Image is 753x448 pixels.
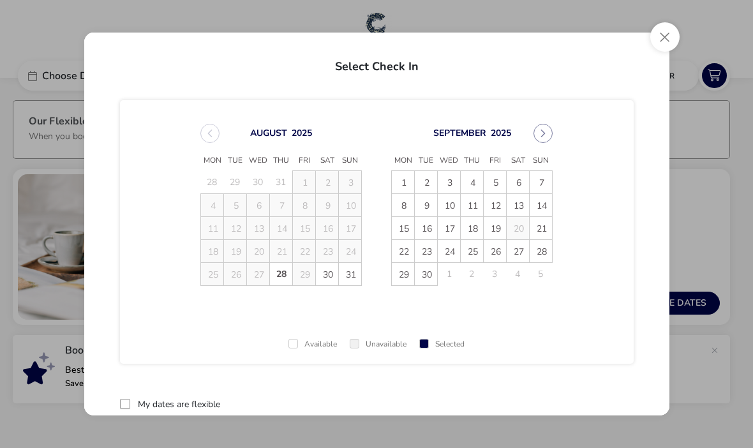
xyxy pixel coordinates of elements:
[461,241,484,263] span: 25
[270,151,293,170] span: Thu
[293,217,316,240] td: 15
[507,240,530,263] td: 27
[507,194,530,217] td: 13
[461,218,484,240] span: 18
[316,194,339,217] td: 9
[392,171,415,194] td: 1
[292,127,312,139] button: Choose Year
[530,240,553,263] td: 28
[438,195,461,217] span: 10
[461,194,484,217] td: 11
[415,171,438,194] td: 2
[484,195,507,217] span: 12
[392,263,415,286] td: 29
[339,194,362,217] td: 10
[461,217,484,240] td: 18
[201,240,224,263] td: 18
[507,263,530,286] td: 4
[484,241,507,263] span: 26
[270,263,292,285] span: 28
[201,217,224,240] td: 11
[438,241,461,263] span: 24
[415,241,438,263] span: 23
[484,218,507,240] span: 19
[201,151,224,170] span: Mon
[507,241,530,263] span: 27
[201,263,224,286] td: 25
[224,151,247,170] span: Tue
[461,263,484,286] td: 2
[350,340,406,348] div: Unavailable
[438,218,461,240] span: 17
[316,263,339,286] td: 30
[461,172,484,194] span: 4
[392,241,415,263] span: 22
[339,264,362,286] span: 31
[507,217,530,240] td: 20
[530,263,553,286] td: 5
[530,172,553,194] span: 7
[491,127,511,139] button: Choose Year
[484,171,507,194] td: 5
[247,151,270,170] span: Wed
[438,151,461,170] span: Wed
[224,217,247,240] td: 12
[392,194,415,217] td: 8
[438,171,461,194] td: 3
[270,240,293,263] td: 21
[250,127,287,139] button: Choose Month
[530,217,553,240] td: 21
[415,240,438,263] td: 23
[461,240,484,263] td: 25
[415,151,438,170] span: Tue
[316,171,339,194] td: 2
[392,240,415,263] td: 22
[339,240,362,263] td: 24
[247,171,270,194] td: 30
[392,151,415,170] span: Mon
[293,240,316,263] td: 22
[484,151,507,170] span: Fri
[419,340,465,348] div: Selected
[484,172,507,194] span: 5
[438,263,461,286] td: 1
[415,263,438,286] td: 30
[270,263,293,286] td: 28
[392,264,415,286] span: 29
[316,240,339,263] td: 23
[530,194,553,217] td: 14
[650,22,680,52] button: Close
[247,263,270,286] td: 27
[438,194,461,217] td: 10
[507,172,530,194] span: 6
[533,124,553,143] button: Next Month
[392,217,415,240] td: 15
[530,218,553,240] span: 21
[270,194,293,217] td: 7
[530,241,553,263] span: 28
[438,172,461,194] span: 3
[415,194,438,217] td: 9
[293,151,316,170] span: Fri
[530,151,553,170] span: Sun
[484,240,507,263] td: 26
[339,151,362,170] span: Sun
[224,194,247,217] td: 5
[316,217,339,240] td: 16
[94,45,659,82] h2: Select Check In
[138,400,220,409] label: My dates are flexible
[507,171,530,194] td: 6
[317,264,339,286] span: 30
[392,218,415,240] span: 15
[484,217,507,240] td: 19
[339,217,362,240] td: 17
[247,217,270,240] td: 13
[415,172,438,194] span: 2
[530,195,553,217] span: 14
[530,171,553,194] td: 7
[293,263,316,286] td: 29
[461,195,484,217] span: 11
[339,263,362,286] td: 31
[201,194,224,217] td: 4
[189,108,564,301] div: Choose Date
